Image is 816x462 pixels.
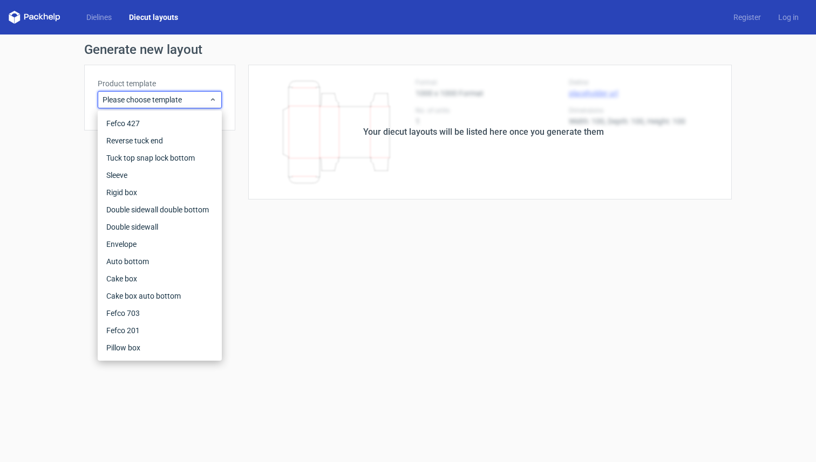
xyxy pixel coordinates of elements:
div: Cake box [102,270,217,287]
div: Rigid box [102,184,217,201]
div: Sleeve [102,167,217,184]
div: Fefco 703 [102,305,217,322]
div: Your diecut layouts will be listed here once you generate them [363,126,604,139]
a: Dielines [78,12,120,23]
div: Double sidewall double bottom [102,201,217,218]
div: Reverse tuck end [102,132,217,149]
a: Diecut layouts [120,12,187,23]
div: Auto bottom [102,253,217,270]
span: Please choose template [103,94,209,105]
div: Cake box auto bottom [102,287,217,305]
div: Envelope [102,236,217,253]
a: Register [725,12,770,23]
div: Pillow box [102,339,217,356]
label: Product template [98,78,222,89]
div: Fefco 427 [102,115,217,132]
div: Double sidewall [102,218,217,236]
div: Fefco 201 [102,322,217,339]
a: Log in [770,12,807,23]
h1: Generate new layout [84,43,732,56]
div: Tuck top snap lock bottom [102,149,217,167]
